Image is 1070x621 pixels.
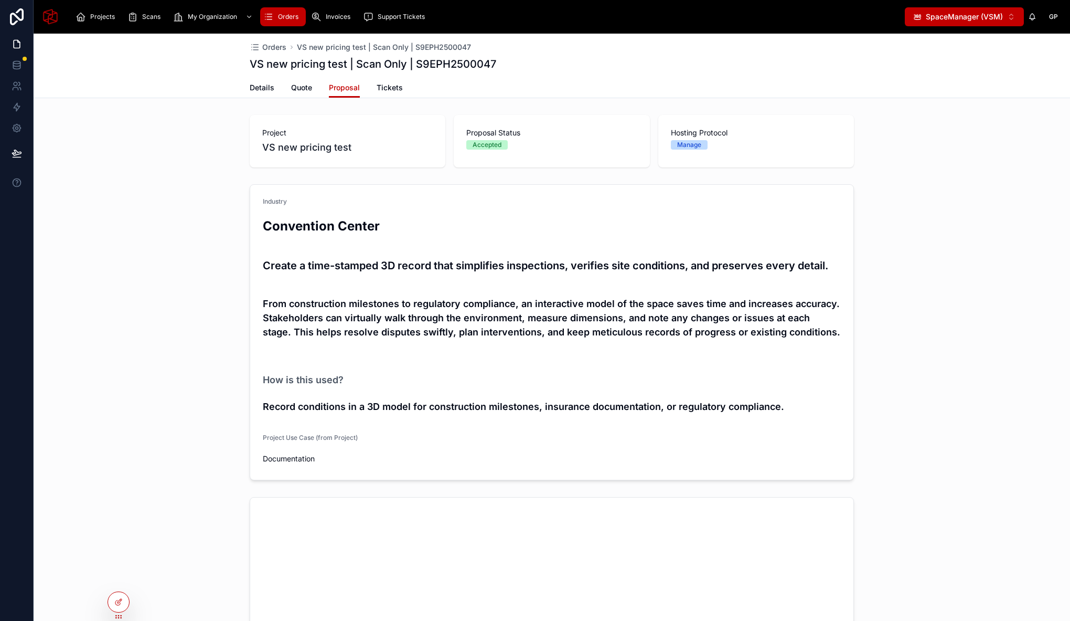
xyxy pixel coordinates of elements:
[262,128,433,138] span: Project
[260,7,306,26] a: Orders
[377,78,403,99] a: Tickets
[360,7,432,26] a: Support Tickets
[378,13,425,21] span: Support Tickets
[308,7,358,26] a: Invoices
[90,13,115,21] span: Projects
[142,13,160,21] span: Scans
[262,140,351,155] span: VS new pricing test
[170,7,258,26] a: My Organization
[671,128,841,138] span: Hosting Protocol
[297,42,471,52] a: VS new pricing test | Scan Only | S9EPH2500047
[263,197,287,205] span: Industry
[278,13,298,21] span: Orders
[67,5,905,28] div: scrollable content
[250,82,274,93] span: Details
[291,82,312,93] span: Quote
[263,399,841,414] h4: Record conditions in a 3D model for construction milestones, insurance documentation, or regulato...
[124,7,168,26] a: Scans
[250,42,286,52] a: Orders
[72,7,122,26] a: Projects
[250,78,274,99] a: Details
[1049,13,1058,21] span: Gp
[42,8,59,25] img: App logo
[291,78,312,99] a: Quote
[263,373,344,387] h3: How is this used?
[250,57,496,71] h1: VS new pricing test | Scan Only | S9EPH2500047
[329,82,360,93] span: Proposal
[905,7,1024,26] button: Select Button
[329,78,360,98] a: Proposal
[263,297,841,339] h4: From construction milestones to regulatory compliance, an interactive model of the space saves ti...
[188,13,237,21] span: My Organization
[377,82,403,93] span: Tickets
[473,140,501,150] div: Accepted
[263,217,841,235] h2: Convention Center
[466,128,637,138] span: Proposal Status
[262,42,286,52] span: Orders
[926,12,1003,22] span: SpaceManager (VSM)
[263,258,841,273] h3: Create a time-stamped 3D record that simplifies inspections, verifies site conditions, and preser...
[263,434,358,441] span: Project Use Case (from Project)
[263,454,315,464] span: Documentation
[326,13,350,21] span: Invoices
[677,140,701,150] div: Manage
